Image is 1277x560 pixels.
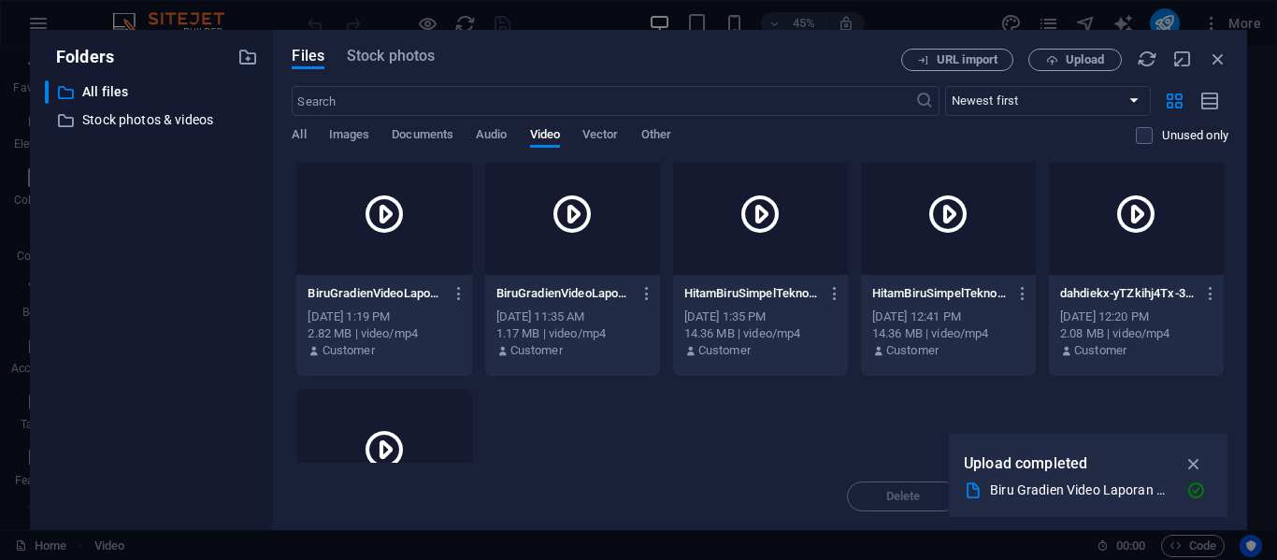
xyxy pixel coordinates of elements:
div: [DATE] 1:19 PM [308,309,460,325]
span: Upload [1066,54,1104,65]
p: Customer [510,342,563,359]
span: All [292,123,306,150]
span: Stock photos [347,45,435,67]
div: [DATE] 12:20 PM [1060,309,1212,325]
span: Vector [582,123,619,150]
div: 2.08 MB | video/mp4 [1060,325,1212,342]
div: [DATE] 11:35 AM [496,309,649,325]
span: URL import [937,54,997,65]
span: Audio [476,123,507,150]
i: Minimize [1172,49,1193,69]
p: Customer [886,342,939,359]
p: All files [82,81,224,103]
div: [DATE] 12:41 PM [872,309,1025,325]
p: Customer [698,342,751,359]
p: Stock photos & videos [82,109,224,131]
i: Close [1208,49,1228,69]
div: [DATE] 1:35 PM [684,309,837,325]
p: Displays only files that are not in use on the website. Files added during this session can still... [1162,127,1228,144]
i: Reload [1137,49,1157,69]
div: Biru Gradien Video Laporan Proyek (3).mp4 [990,480,1171,501]
div: 2.82 MB | video/mp4 [308,325,460,342]
div: 14.36 MB | video/mp4 [684,325,837,342]
p: dahdiekx-yTZkihj4Tx-3NY99lq2jCw.mp4 [1060,285,1196,302]
div: Stock photos & videos [45,108,258,132]
p: BiruGradienVideoLaporanProyek3-0DD-bAVB0JU6K8WBdpHyxQ.mp4 [308,285,443,302]
p: HitamBiruSimpelTeknologiDigitalVideo-ozw-u8jeHMufKYfkbj6EHg.mp4 [684,285,820,302]
span: Documents [392,123,453,150]
span: Other [641,123,671,150]
span: Video [530,123,560,150]
p: Customer [323,342,375,359]
div: 1.17 MB | video/mp4 [496,325,649,342]
p: BiruGradienVideoLaporanProyek2-yXs1VGh8CBqz5vVHHnOsng.mp4 [496,285,632,302]
p: Folders [45,45,114,69]
i: Create new folder [237,47,258,67]
button: Upload [1028,49,1122,71]
p: HitamBiruSimpelTeknologiDigitalVideo-yYlbmoafJJMpq54IoipZpA.mp4 [872,285,1008,302]
span: Files [292,45,324,67]
span: Images [329,123,370,150]
button: URL import [901,49,1013,71]
p: Customer [1074,342,1126,359]
input: Search [292,86,914,116]
div: ​ [45,80,49,104]
p: Upload completed [964,452,1087,476]
div: 14.36 MB | video/mp4 [872,325,1025,342]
